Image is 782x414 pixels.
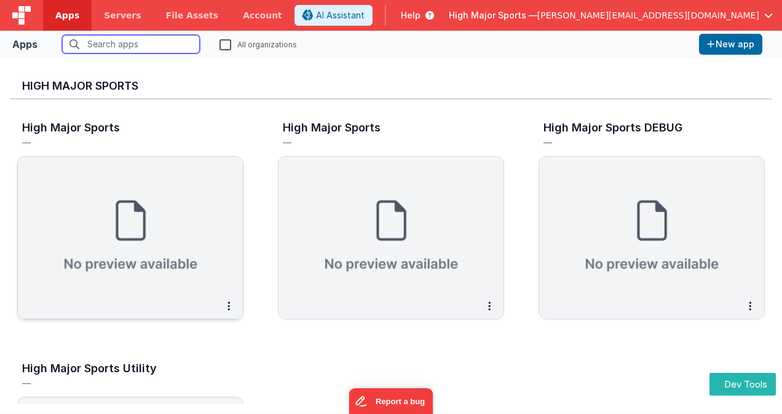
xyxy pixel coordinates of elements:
span: High Major Sports — [449,9,537,21]
span: Apps [55,9,79,21]
h5: — [22,138,213,147]
h3: High Major Sports [283,122,381,134]
iframe: Marker.io feedback button [349,388,433,414]
button: Dev Tools [709,373,776,396]
span: Help [401,9,421,21]
span: AI Assistant [316,9,365,21]
button: AI Assistant [294,5,373,26]
input: Search apps [62,35,200,53]
h5: — [543,138,734,147]
h3: High Major Sports [22,80,760,92]
label: All organizations [219,38,297,50]
button: High Major Sports — [PERSON_NAME][EMAIL_ADDRESS][DOMAIN_NAME] [449,9,773,21]
button: New app [699,34,762,55]
span: File Assets [166,9,219,21]
h3: High Major Sports Utility [22,362,157,375]
span: [PERSON_NAME][EMAIL_ADDRESS][DOMAIN_NAME] [537,9,759,21]
h5: — [22,378,213,388]
h5: — [283,138,473,147]
h3: High Major Sports DEBUG [543,122,682,134]
div: Apps [12,37,38,52]
h3: High Major Sports [22,122,120,134]
span: Servers [104,9,141,21]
